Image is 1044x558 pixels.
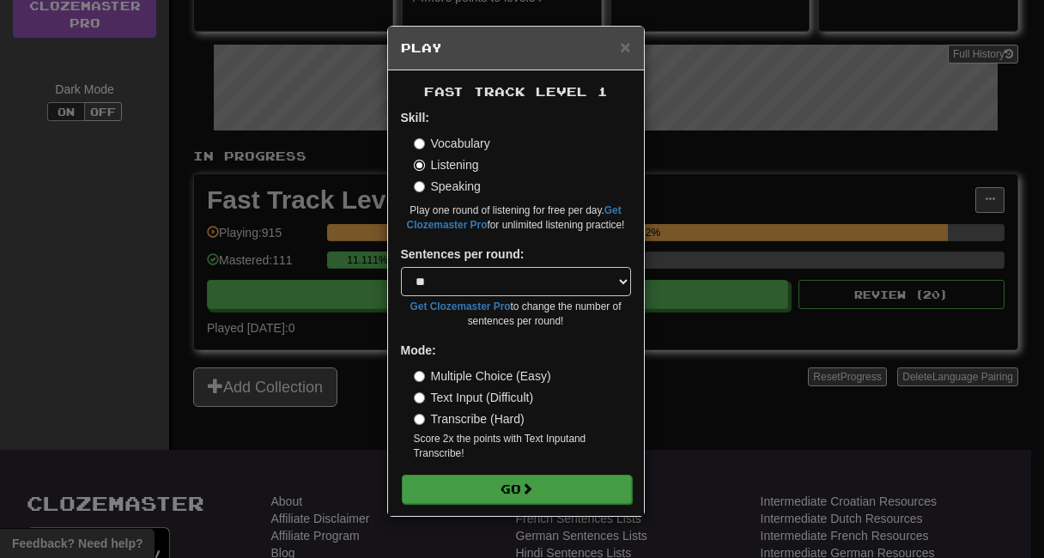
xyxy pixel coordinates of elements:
[414,135,490,152] label: Vocabulary
[414,178,481,195] label: Speaking
[414,392,425,403] input: Text Input (Difficult)
[410,300,511,312] a: Get Clozemaster Pro
[414,156,479,173] label: Listening
[401,39,631,57] h5: Play
[424,84,608,99] span: Fast Track Level 1
[414,367,551,385] label: Multiple Choice (Easy)
[401,111,429,124] strong: Skill:
[414,389,534,406] label: Text Input (Difficult)
[414,160,425,171] input: Listening
[401,203,631,233] small: Play one round of listening for free per day. for unlimited listening practice!
[620,38,630,56] button: Close
[414,138,425,149] input: Vocabulary
[402,475,632,504] button: Go
[414,414,425,425] input: Transcribe (Hard)
[414,371,425,382] input: Multiple Choice (Easy)
[414,181,425,192] input: Speaking
[401,343,436,357] strong: Mode:
[414,432,631,461] small: Score 2x the points with Text Input and Transcribe !
[620,37,630,57] span: ×
[401,300,631,329] small: to change the number of sentences per round!
[414,410,525,428] label: Transcribe (Hard)
[401,246,525,263] label: Sentences per round:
